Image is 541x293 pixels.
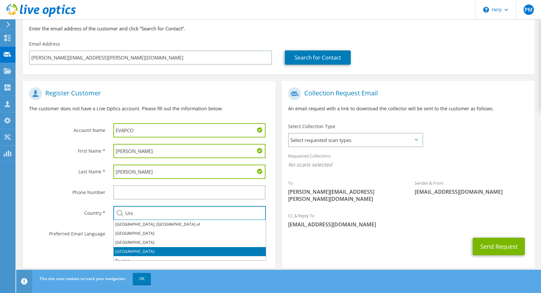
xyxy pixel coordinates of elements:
li: [GEOGRAPHIC_DATA], [GEOGRAPHIC_DATA] of [114,220,266,229]
div: CC & Reply To [282,209,534,231]
span: PM [524,5,534,15]
li: [GEOGRAPHIC_DATA] [114,229,266,238]
label: Preferred Email Language [29,227,105,237]
h1: Register Customer [29,87,265,100]
label: Account Name [29,123,105,134]
span: [EMAIL_ADDRESS][DOMAIN_NAME] [415,188,528,195]
h3: Enter the email address of the customer and click “Search for Contact”. [29,25,528,32]
p: An email request with a link to download the collector will be sent to the customer as follows. [288,105,528,112]
button: Send Request [473,238,525,255]
label: Email Address [29,41,60,47]
label: Select Collection Type [288,123,335,130]
span: [EMAIL_ADDRESS][DOMAIN_NAME] [288,221,528,228]
span: [PERSON_NAME][EMAIL_ADDRESS][PERSON_NAME][DOMAIN_NAME] [288,188,401,202]
span: This site uses cookies to track your navigation. [39,276,126,281]
a: OK [133,273,151,285]
label: Phone Number [29,185,105,196]
label: Last Name * [29,165,105,175]
li: [GEOGRAPHIC_DATA] [114,238,266,247]
label: Country * [29,206,105,216]
span: Select requested scan types [289,134,422,146]
li: [GEOGRAPHIC_DATA] [114,247,266,256]
a: Search for Contact [285,50,351,65]
label: First Name * [29,144,105,154]
svg: \n [483,7,489,13]
div: Sender & From [408,176,535,199]
p: The customer does not have a Live Optics account. Please fill out the information below. [29,105,269,112]
h1: Collection Request Email [288,87,525,100]
div: To [282,176,408,206]
div: Requested Collections [282,149,534,173]
li: Reunion [114,256,266,265]
span: No scans selected [288,161,528,168]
